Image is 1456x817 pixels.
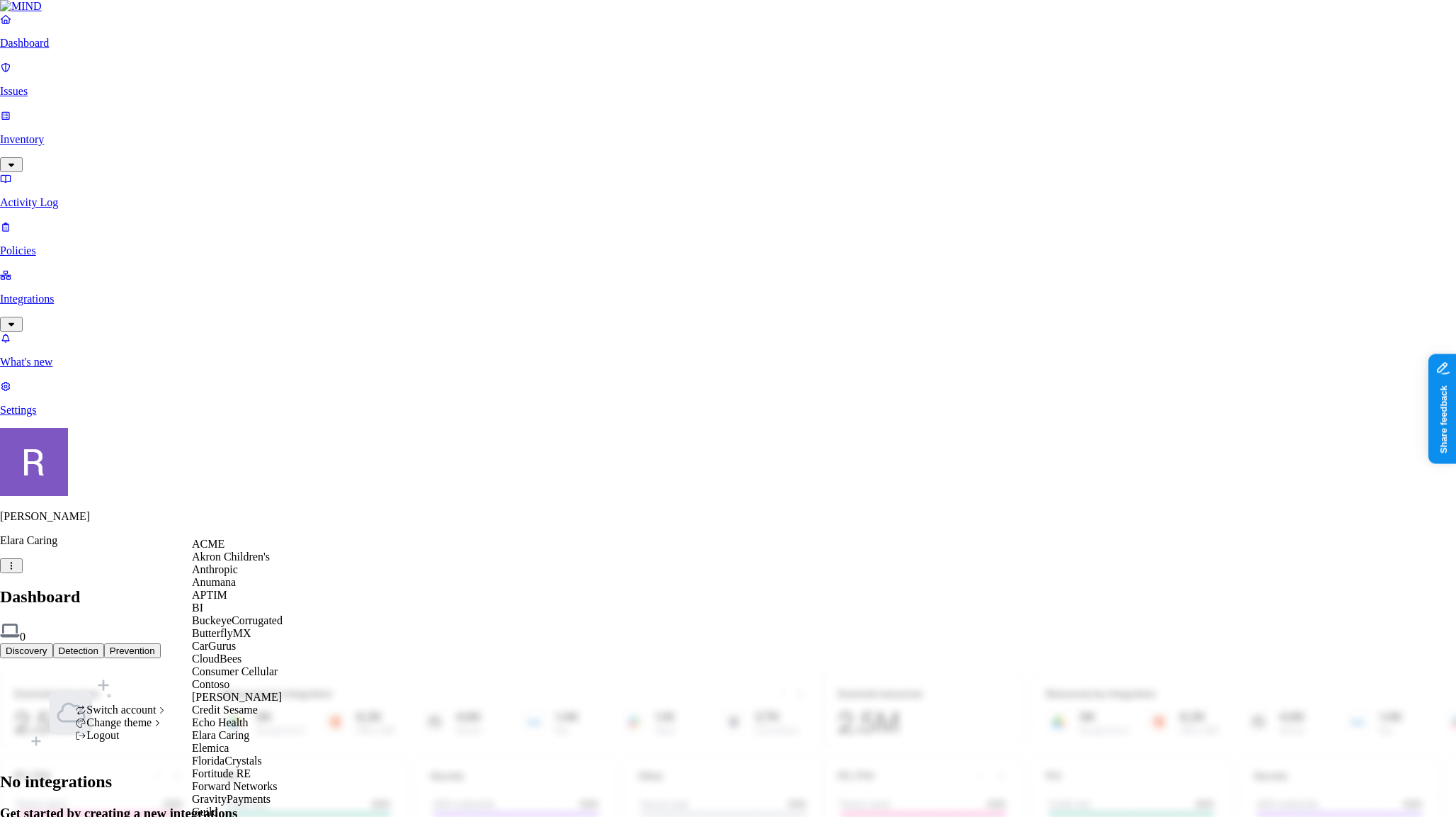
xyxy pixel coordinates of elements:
[192,767,251,779] span: Fortitude RE
[192,563,238,575] span: Anthropic
[192,704,258,716] span: Credit Sesame
[192,576,236,588] span: Anumana
[192,614,283,626] span: BuckeyeCorrugated
[192,716,249,728] span: Echo Health
[192,755,262,767] span: FloridaCrystals
[192,742,229,754] span: Elemica
[192,627,251,639] span: ButterflyMX
[192,589,227,601] span: APTIM
[86,716,152,728] span: Change theme
[192,665,278,677] span: Consumer Cellular
[192,653,241,665] span: CloudBees
[192,640,236,652] span: CarGurus
[86,704,156,716] span: Switch account
[75,729,168,742] div: Logout
[192,793,271,805] span: GravityPayments
[192,678,229,690] span: Contoso
[192,538,224,550] span: ACME
[192,780,277,792] span: Forward Networks
[192,691,282,703] span: [PERSON_NAME]
[192,551,270,563] span: Akron Children's
[192,602,203,614] span: BI
[192,729,249,741] span: Elara Caring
